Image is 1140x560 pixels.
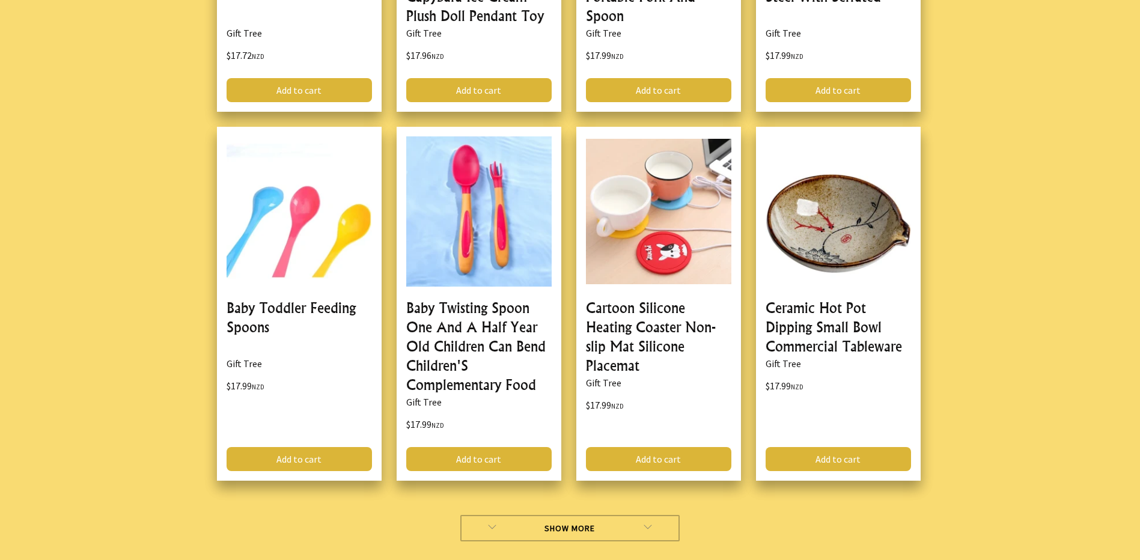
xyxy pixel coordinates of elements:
[766,447,911,471] a: Add to cart
[460,515,680,541] a: Show More
[586,447,731,471] a: Add to cart
[227,447,372,471] a: Add to cart
[227,78,372,102] a: Add to cart
[406,78,552,102] a: Add to cart
[406,447,552,471] a: Add to cart
[766,78,911,102] a: Add to cart
[586,78,731,102] a: Add to cart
